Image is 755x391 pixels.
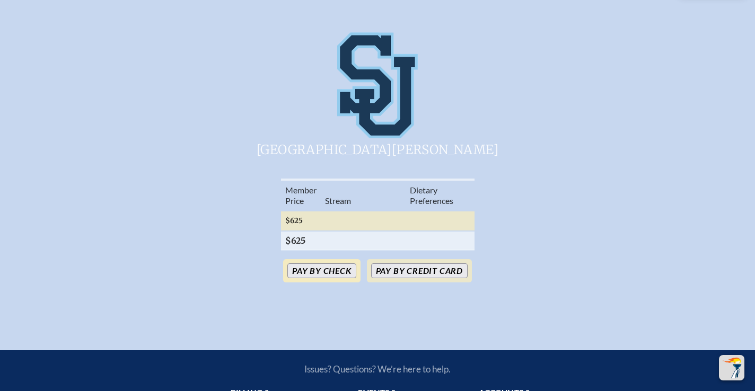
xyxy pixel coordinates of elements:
th: Diet [406,180,458,211]
img: St. Johns Country Day School [337,32,418,138]
img: To the top [721,357,742,378]
th: Stream [321,180,406,211]
span: $625 [285,216,303,225]
th: $625 [281,231,321,250]
th: Memb [281,180,321,211]
button: Pay by Check [287,263,356,278]
button: Scroll Top [719,355,744,380]
span: [GEOGRAPHIC_DATA][PERSON_NAME] [208,138,547,159]
span: ary Preferences [410,185,453,206]
span: Price [285,196,304,206]
p: Issues? Questions? We’re here to help. [191,363,564,375]
span: er [309,185,317,195]
button: Pay by Credit Card [371,263,468,278]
